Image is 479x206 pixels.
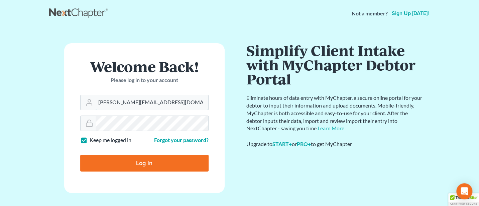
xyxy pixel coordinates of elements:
[246,94,424,132] p: Eliminate hours of data entry with MyChapter, a secure online portal for your debtor to input the...
[80,155,209,171] input: Log In
[390,11,430,16] a: Sign up [DATE]!
[96,95,208,110] input: Email Address
[246,140,424,148] div: Upgrade to or to get MyChapter
[80,76,209,84] p: Please log in to your account
[318,125,344,131] a: Learn More
[80,59,209,74] h1: Welcome Back!
[352,10,388,17] strong: Not a member?
[448,193,479,206] div: TrustedSite Certified
[90,136,131,144] label: Keep me logged in
[456,183,472,199] div: Open Intercom Messenger
[154,137,209,143] a: Forgot your password?
[272,141,292,147] a: START+
[297,141,311,147] a: PRO+
[246,43,424,86] h1: Simplify Client Intake with MyChapter Debtor Portal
